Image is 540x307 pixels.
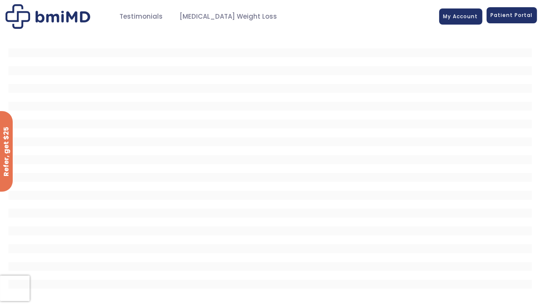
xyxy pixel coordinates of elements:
[443,13,478,20] span: My Account
[7,275,98,300] iframe: Sign Up via Text for Offers
[491,11,533,19] span: Patient Portal
[180,12,277,22] span: [MEDICAL_DATA] Weight Loss
[439,8,482,25] a: My Account
[487,7,537,23] a: Patient Portal
[172,8,286,25] a: [MEDICAL_DATA] Weight Loss
[111,8,172,25] a: Testimonials
[8,39,532,294] iframe: MDI Patient Messaging Portal
[120,12,163,22] span: Testimonials
[6,4,90,29] img: Patient Messaging Portal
